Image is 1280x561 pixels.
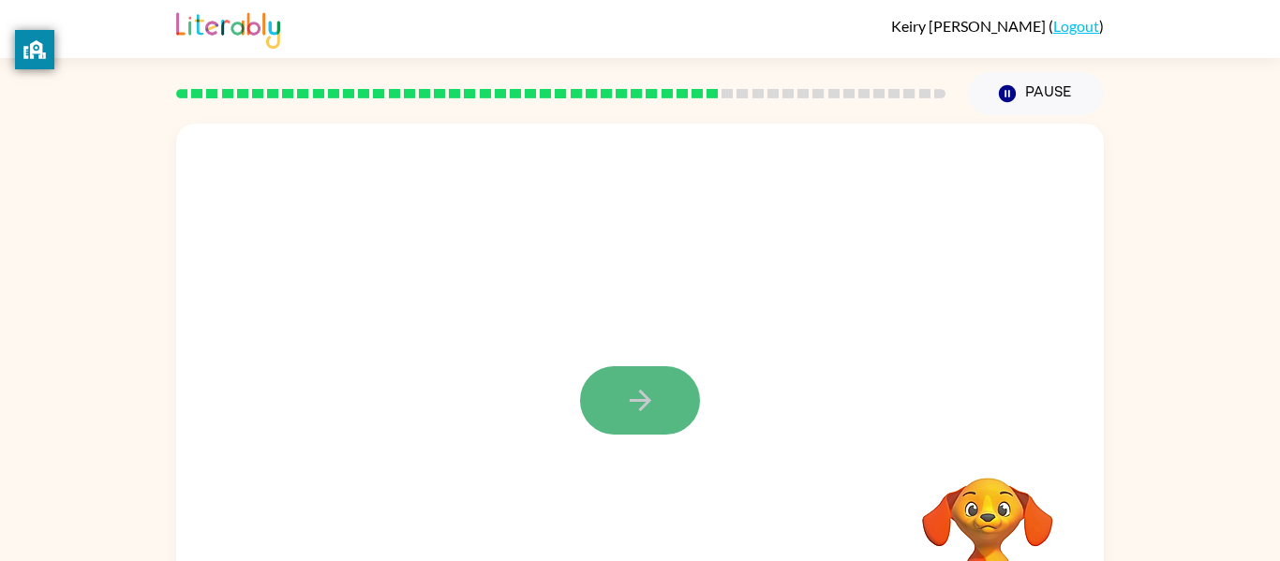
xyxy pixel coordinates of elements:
[891,17,1104,35] div: ( )
[176,7,280,49] img: Literably
[968,72,1104,115] button: Pause
[15,30,54,69] button: privacy banner
[891,17,1049,35] span: Keiry [PERSON_NAME]
[1053,17,1099,35] a: Logout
